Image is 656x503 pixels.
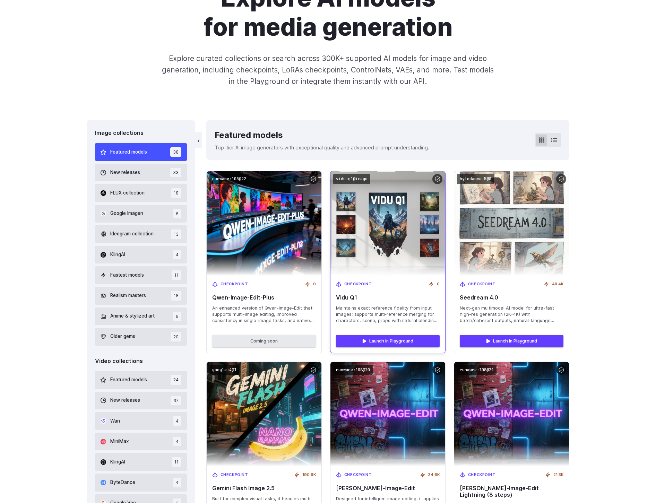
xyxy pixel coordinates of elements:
span: New releases [110,397,140,404]
button: Fastest models 11 [95,266,187,284]
code: vidu:q1@image [333,174,370,184]
button: FLUX collection 18 [95,184,187,202]
button: Realism masters 18 [95,287,187,304]
button: New releases 37 [95,392,187,409]
a: Launch in Playground [336,335,440,347]
button: Wan 4 [95,412,187,430]
code: runware:108@20 [333,365,373,375]
span: Checkpoint [344,281,372,287]
span: 24 [171,375,181,384]
span: 33 [170,168,181,177]
span: 11 [172,457,181,467]
span: Vidu Q1 [336,294,440,301]
p: Top-tier AI image generators with exceptional quality and advanced prompt understanding. [215,144,429,151]
span: Fastest models [110,271,144,279]
span: [PERSON_NAME]‑Image‑Edit [336,485,440,492]
button: Featured models 38 [95,143,187,161]
span: Ideogram collection [110,230,154,238]
span: Maintains exact reference fidelity from input images; supports multi‑reference merging for charac... [336,305,440,324]
span: 20 [171,332,181,341]
button: MiniMax 4 [95,433,187,450]
span: 11 [172,270,181,280]
span: 0 [437,281,440,287]
code: runware:108@22 [209,174,249,184]
span: Checkpoint [344,472,372,478]
span: Checkpoint [221,472,248,478]
a: Launch in Playground [460,335,563,347]
span: 38 [170,147,181,157]
span: KlingAI [110,251,125,259]
span: KlingAI [110,458,125,466]
button: Google Imagen 6 [95,205,187,223]
span: 34.6K [428,472,440,478]
span: 18 [171,291,181,300]
p: Explore curated collections or search across 300K+ supported AI models for image and video genera... [159,53,497,87]
button: ByteDance 4 [95,474,187,491]
img: Vidu Q1 [325,166,451,281]
img: Seedream 4.0 [454,171,569,276]
span: [PERSON_NAME]‑Image‑Edit Lightning (8 steps) [460,485,563,498]
span: FLUX collection [110,189,145,197]
span: ByteDance [110,479,135,486]
span: New releases [110,169,140,176]
span: Featured models [110,376,147,384]
span: Checkpoint [221,281,248,287]
button: New releases 33 [95,164,187,181]
span: 18 [171,188,181,198]
code: bytedance:5@0 [457,174,494,184]
button: Ideogram collection 13 [95,225,187,243]
img: Qwen‑Image‑Edit Lightning (8 steps) [454,362,569,466]
img: Qwen-Image-Edit-Plus [207,171,321,276]
span: Next-gen multimodal AI model for ultra-fast high-res generation (2K–4K) with batch/coherent outpu... [460,305,563,324]
span: Older gems [110,333,135,340]
div: Featured models [215,129,429,142]
button: KlingAI 4 [95,246,187,263]
span: 9 [173,312,181,321]
span: Checkpoint [468,472,496,478]
span: Wan [110,417,120,425]
button: ‹ [195,132,202,148]
span: Realism masters [110,292,146,300]
span: Seedream 4.0 [460,294,563,301]
span: 4 [173,478,181,487]
span: 48.4K [552,281,563,287]
code: google:4@1 [209,365,239,375]
span: 6 [173,209,181,218]
span: 13 [171,229,181,239]
span: Gemini Flash Image 2.5 [212,485,316,492]
span: 4 [173,250,181,259]
button: Older gems 20 [95,328,187,346]
img: Qwen‑Image‑Edit [330,362,445,466]
span: An enhanced version of Qwen-Image-Edit that supports multi-image editing, improved consistency in... [212,305,316,324]
span: 37 [171,396,181,405]
span: Anime & stylized art [110,312,155,320]
code: runware:108@21 [457,365,497,375]
div: Video collections [95,357,187,366]
span: MiniMax [110,438,129,445]
button: Featured models 24 [95,371,187,389]
span: Featured models [110,148,147,156]
span: 0 [313,281,316,287]
span: 190.9K [302,472,316,478]
span: Google Imagen [110,210,143,217]
button: Coming soon [212,335,316,347]
span: 21.3K [553,472,563,478]
span: Checkpoint [468,281,496,287]
button: Anime & stylized art 9 [95,307,187,325]
span: 4 [173,437,181,446]
div: Image collections [95,129,187,138]
button: KlingAI 11 [95,453,187,471]
span: Qwen-Image-Edit-Plus [212,294,316,301]
span: 4 [173,416,181,426]
img: Gemini Flash Image 2.5 [207,362,321,466]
